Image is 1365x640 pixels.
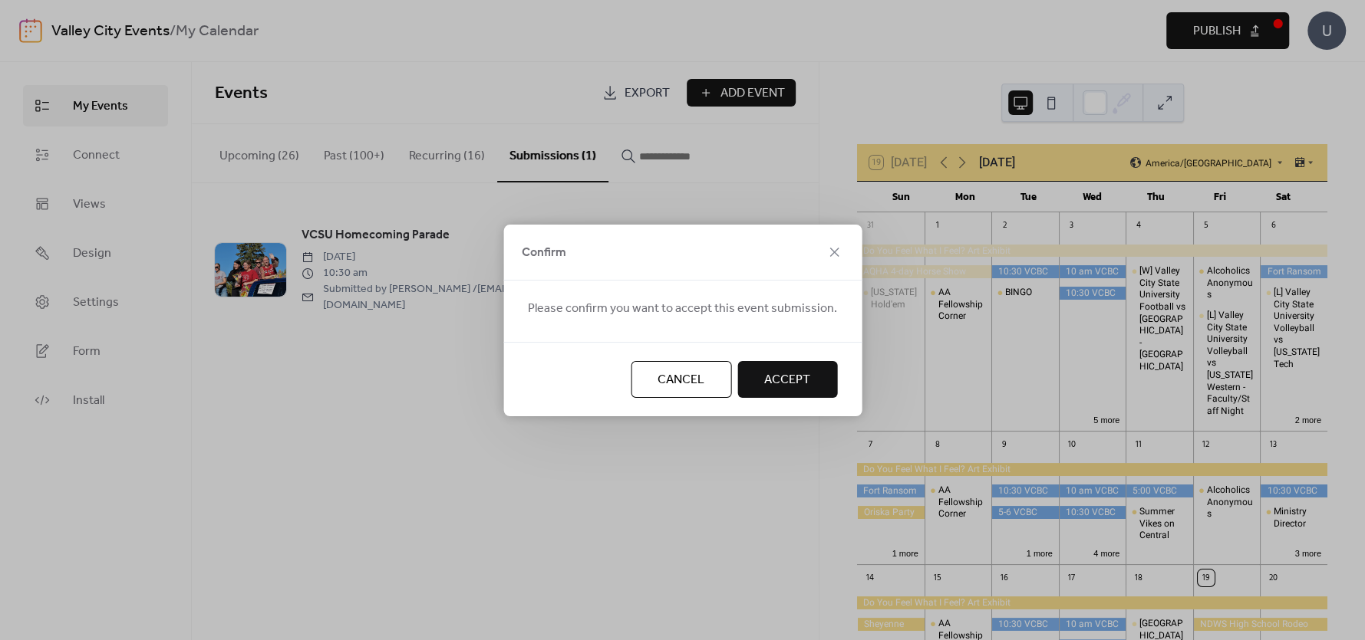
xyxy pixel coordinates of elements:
[658,371,704,389] span: Cancel
[737,361,837,398] button: Accept
[764,371,810,389] span: Accept
[522,244,566,262] span: Confirm
[528,300,837,318] span: Please confirm you want to accept this event submission.
[631,361,731,398] button: Cancel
